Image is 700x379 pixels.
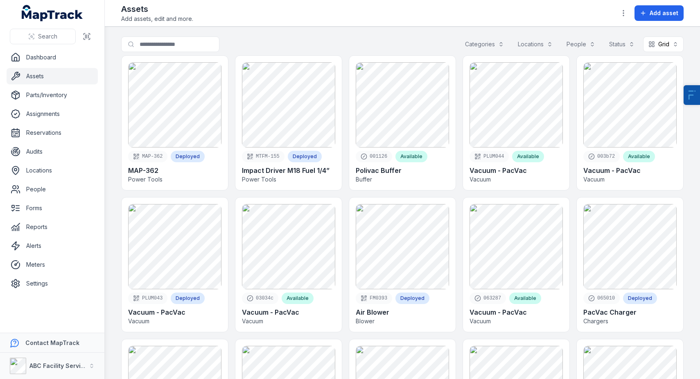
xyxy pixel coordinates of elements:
[7,125,98,141] a: Reservations
[121,15,193,23] span: Add assets, edit and more.
[7,68,98,84] a: Assets
[643,36,684,52] button: Grid
[7,200,98,216] a: Forms
[10,29,76,44] button: Search
[7,219,98,235] a: Reports
[7,256,98,273] a: Meters
[7,87,98,103] a: Parts/Inventory
[25,339,79,346] strong: Contact MapTrack
[121,3,193,15] h2: Assets
[7,162,98,179] a: Locations
[22,5,83,21] a: MapTrack
[29,362,91,369] strong: ABC Facility Services
[7,49,98,66] a: Dashboard
[38,32,57,41] span: Search
[7,238,98,254] a: Alerts
[635,5,684,21] button: Add asset
[604,36,640,52] button: Status
[7,181,98,197] a: People
[561,36,601,52] button: People
[7,275,98,292] a: Settings
[650,9,678,17] span: Add asset
[7,143,98,160] a: Audits
[7,106,98,122] a: Assignments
